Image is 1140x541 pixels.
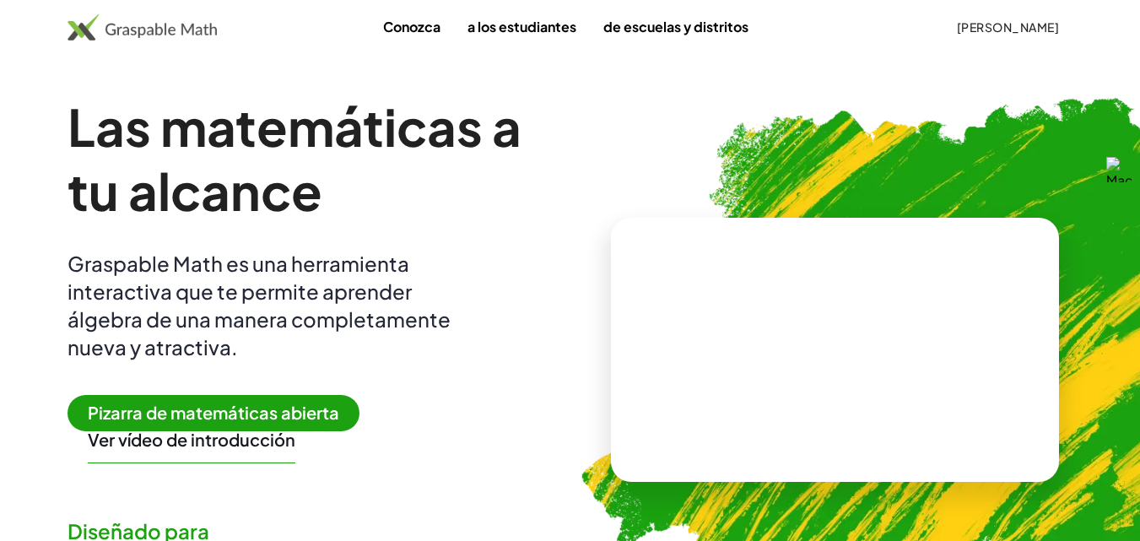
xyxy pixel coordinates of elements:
[603,18,748,35] font: de escuelas y distritos
[370,11,454,42] a: Conozca
[383,18,440,35] font: Conozca
[68,251,451,360] font: Graspable Math es una herramienta interactiva que te permite aprender álgebra de una manera compl...
[88,402,339,423] font: Pizarra de matemáticas abierta
[88,429,295,451] button: Ver vídeo de introducción
[454,11,590,42] a: a los estudiantes
[943,12,1072,42] button: [PERSON_NAME]
[708,286,961,413] video: ¿Qué es esto? Es notación matemática dinámica. Esta notación desempeña un papel fundamental en có...
[590,11,762,42] a: de escuelas y distritos
[68,405,373,423] a: Pizarra de matemáticas abierta
[467,18,576,35] font: a los estudiantes
[68,95,521,222] font: Las matemáticas a tu alcance
[957,19,1059,35] font: [PERSON_NAME]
